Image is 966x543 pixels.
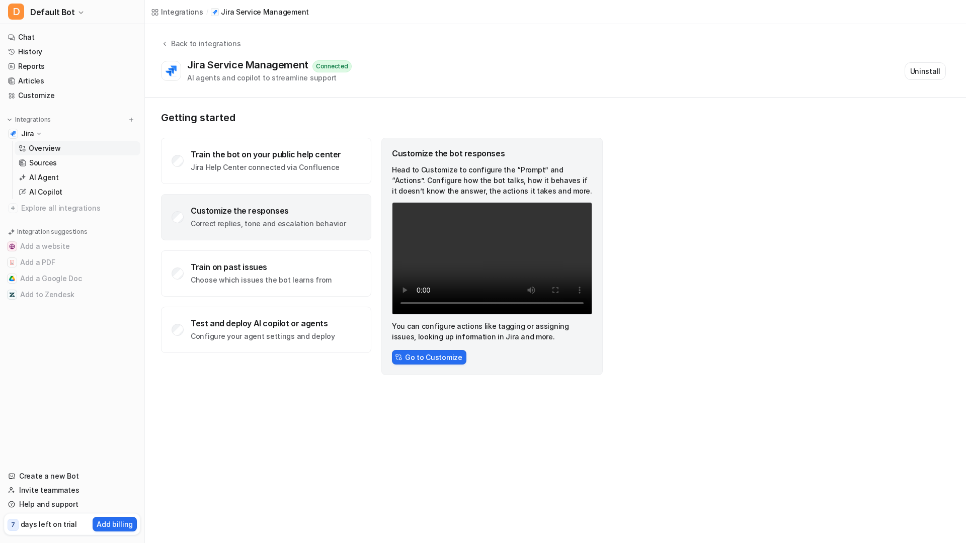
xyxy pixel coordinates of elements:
span: / [206,8,208,17]
a: AI Agent [15,170,140,185]
div: Train the bot on your public help center [191,149,341,159]
button: Go to Customize [392,350,466,365]
div: Connected [312,60,352,72]
img: Add a website [9,243,15,249]
button: Add a Google DocAdd a Google Doc [4,270,140,287]
button: Back to integrations [161,38,240,59]
p: 7 [11,520,15,529]
img: CustomizeIcon [395,353,402,360]
p: Add billing [97,519,133,529]
div: Train on past issues [191,262,332,272]
a: Invite teammates [4,483,140,497]
a: Overview [15,141,140,155]
img: menu_add.svg [128,116,135,123]
video: Your browser does not support the video tag. [392,202,592,315]
p: Integration suggestions [17,227,87,236]
div: Integrations [161,7,203,17]
img: Add to Zendesk [9,292,15,298]
p: Correct replies, tone and escalation behavior [191,219,346,229]
div: Back to integrations [168,38,240,49]
p: Integrations [15,116,51,124]
span: Explore all integrations [21,200,136,216]
p: AI Copilot [29,187,62,197]
a: Jira Service Management [211,7,309,17]
p: Head to Customize to configure the “Prompt” and “Actions”. Configure how the bot talks, how it be... [392,164,592,196]
img: expand menu [6,116,13,123]
a: History [4,45,140,59]
a: Customize [4,88,140,103]
div: Jira Service Management [187,59,312,71]
p: Jira Help Center connected via Confluence [191,162,341,172]
a: Help and support [4,497,140,511]
p: Sources [29,158,57,168]
p: You can configure actions like tagging or assigning issues, looking up information in Jira and more. [392,321,592,342]
button: Add billing [93,517,137,531]
div: Customize the responses [191,206,346,216]
p: Jira Service Management [221,7,309,17]
a: Create a new Bot [4,469,140,483]
button: Uninstall [905,62,946,80]
p: Overview [29,143,61,153]
img: Jira [10,131,16,137]
a: Sources [15,156,140,170]
p: days left on trial [21,519,77,529]
a: Explore all integrations [4,201,140,215]
a: Articles [4,74,140,88]
div: Customize the bot responses [392,148,592,158]
button: Integrations [4,115,54,125]
img: explore all integrations [8,203,18,213]
p: AI Agent [29,172,59,183]
a: Reports [4,59,140,73]
p: Configure your agent settings and deploy [191,331,335,341]
img: Add a PDF [9,259,15,265]
a: AI Copilot [15,185,140,199]
span: Default Bot [30,5,75,19]
button: Add a websiteAdd a website [4,238,140,254]
a: Chat [4,30,140,44]
a: Integrations [151,7,203,17]
p: Jira [21,129,34,139]
div: AI agents and copilot to streamline support [187,72,352,83]
span: D [8,4,24,20]
p: Getting started [161,112,604,124]
button: Add a PDFAdd a PDF [4,254,140,270]
div: Test and deploy AI copilot or agents [191,318,335,328]
img: Add a Google Doc [9,276,15,282]
button: Add to ZendeskAdd to Zendesk [4,287,140,303]
p: Choose which issues the bot learns from [191,275,332,285]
